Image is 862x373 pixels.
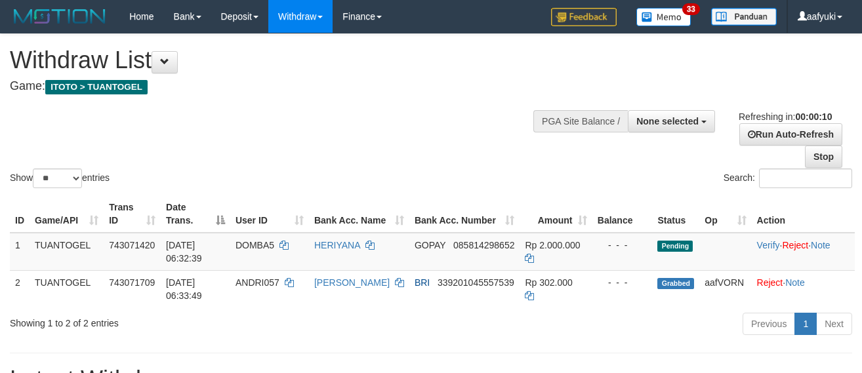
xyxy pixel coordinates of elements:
button: None selected [628,110,715,132]
td: TUANTOGEL [30,270,104,307]
span: DOMBA5 [236,240,274,250]
span: [DATE] 06:32:39 [166,240,202,264]
img: Feedback.jpg [551,8,617,26]
th: Date Trans.: activate to sort column descending [161,195,230,233]
th: Balance [592,195,653,233]
img: panduan.png [711,8,777,26]
span: Rp 2.000.000 [525,240,580,250]
a: Run Auto-Refresh [739,123,842,146]
label: Search: [724,168,852,188]
th: ID [10,195,30,233]
span: Copy 085814298652 to clipboard [453,240,514,250]
td: · [752,270,855,307]
span: ANDRI057 [236,277,279,288]
a: Reject [757,277,783,288]
span: GOPAY [415,240,445,250]
th: Op: activate to sort column ascending [699,195,751,233]
th: Status [652,195,699,233]
div: Showing 1 to 2 of 2 entries [10,311,350,330]
th: Trans ID: activate to sort column ascending [104,195,161,233]
label: Show entries [10,168,110,188]
span: Rp 302.000 [525,277,572,288]
th: Action [752,195,855,233]
span: Grabbed [657,278,694,289]
div: - - - [598,239,647,252]
span: 743071709 [109,277,155,288]
th: Game/API: activate to sort column ascending [30,195,104,233]
img: Button%20Memo.svg [636,8,691,26]
a: Next [816,313,852,335]
h4: Game: [10,80,562,93]
td: TUANTOGEL [30,233,104,271]
a: Reject [782,240,808,250]
span: Copy 339201045557539 to clipboard [438,277,514,288]
span: 743071420 [109,240,155,250]
img: MOTION_logo.png [10,7,110,26]
span: 33 [682,3,700,15]
td: aafVORN [699,270,751,307]
th: User ID: activate to sort column ascending [230,195,309,233]
a: [PERSON_NAME] [314,277,390,288]
a: Stop [805,146,842,168]
span: ITOTO > TUANTOGEL [45,80,148,94]
td: 2 [10,270,30,307]
a: 1 [794,313,817,335]
div: - - - [598,276,647,289]
a: Verify [757,240,780,250]
div: PGA Site Balance / [533,110,628,132]
span: Refreshing in: [739,111,832,122]
select: Showentries [33,168,82,188]
a: Note [811,240,831,250]
th: Bank Acc. Name: activate to sort column ascending [309,195,409,233]
th: Amount: activate to sort column ascending [520,195,592,233]
span: BRI [415,277,430,288]
span: None selected [636,116,699,127]
strong: 00:00:10 [795,111,832,122]
span: [DATE] 06:33:49 [166,277,202,301]
input: Search: [759,168,852,188]
a: Previous [743,313,795,335]
th: Bank Acc. Number: activate to sort column ascending [409,195,520,233]
a: HERIYANA [314,240,360,250]
a: Note [785,277,805,288]
td: 1 [10,233,30,271]
span: Pending [657,241,693,252]
h1: Withdraw List [10,47,562,73]
td: · · [752,233,855,271]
